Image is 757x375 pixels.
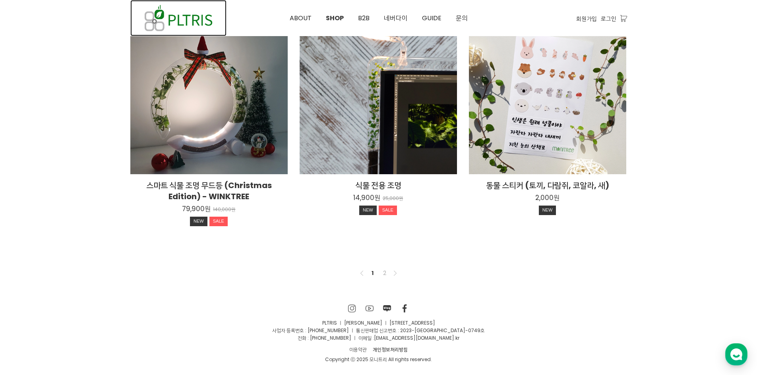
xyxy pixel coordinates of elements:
[319,0,351,36] a: SHOP
[422,13,441,23] span: GUIDE
[182,204,211,213] p: 79,900원
[576,14,597,23] a: 회원가입
[290,13,312,23] span: ABOUT
[370,345,411,354] a: 개인정보처리방침
[535,193,560,202] p: 2,000원
[103,252,153,271] a: 설정
[368,268,378,278] a: 1
[190,217,207,226] div: NEW
[25,263,30,270] span: 홈
[351,0,377,36] a: B2B
[130,356,627,363] div: Copyright ⓒ 2025 모니트리 All rights reserved.
[359,206,377,215] div: NEW
[347,345,370,354] a: 이용약관
[130,334,627,342] p: 전화 : [PHONE_NUMBER] ㅣ 이메일 : .kr
[456,13,468,23] span: 문의
[377,0,415,36] a: 네버다이
[123,263,132,270] span: 설정
[283,0,319,36] a: ABOUT
[209,217,228,226] div: SALE
[300,180,457,191] h2: 식물 전용 조명
[130,180,288,228] a: 스마트 식물 조명 무드등 (Christmas Edition) - WINKTREE 79,900원 140,000원 NEWSALE
[469,180,626,217] a: 동물 스티커 (토끼, 다람쥐, 코알라, 새) 2,000원 NEW
[374,335,454,341] a: [EMAIL_ADDRESS][DOMAIN_NAME]
[353,193,380,202] p: 14,900원
[384,13,408,23] span: 네버다이
[539,206,556,215] div: NEW
[358,13,370,23] span: B2B
[415,0,449,36] a: GUIDE
[130,327,627,334] p: 사업자 등록번호 : [PHONE_NUMBER] ㅣ 통신판매업 신고번호 : 2023-[GEOGRAPHIC_DATA]-0749호
[380,268,389,278] a: 2
[383,196,403,202] p: 25,000원
[213,207,236,213] p: 140,000원
[326,13,344,23] span: SHOP
[2,252,52,271] a: 홈
[130,180,288,202] h2: 스마트 식물 조명 무드등 (Christmas Edition) - WINKTREE
[73,264,82,270] span: 대화
[300,180,457,217] a: 식물 전용 조명 14,900원 25,000원 NEWSALE
[469,180,626,191] h2: 동물 스티커 (토끼, 다람쥐, 코알라, 새)
[130,319,627,327] p: PLTRIS ㅣ [PERSON_NAME] ㅣ [STREET_ADDRESS]
[449,0,475,36] a: 문의
[601,14,616,23] a: 로그인
[379,206,397,215] div: SALE
[52,252,103,271] a: 대화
